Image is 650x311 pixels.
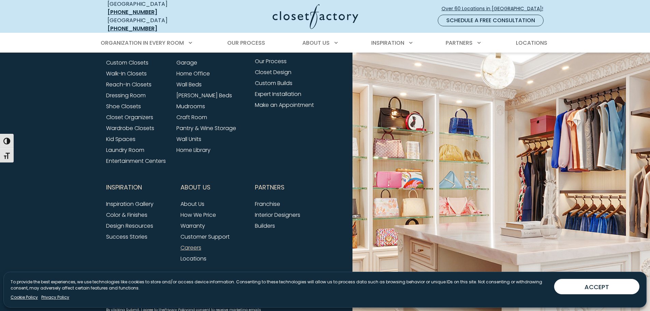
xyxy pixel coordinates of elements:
span: About Us [302,39,330,47]
span: Locations [516,39,547,47]
a: Customer Support [180,233,230,241]
span: Partners [255,179,285,196]
button: Footer Subnav Button - Partners [255,179,321,196]
span: Over 60 Locations in [GEOGRAPHIC_DATA]! [442,5,549,12]
a: Wardrobe Closets [106,124,154,132]
a: Color & Finishes [106,211,147,219]
a: Custom Closets [106,59,148,67]
a: About Us [180,200,204,208]
a: Make an Appointment [255,101,314,109]
a: Privacy Policy [41,294,69,300]
span: Our Process [227,39,265,47]
a: Cookie Policy [11,294,38,300]
a: Builders [255,222,275,230]
a: Franchise [255,200,280,208]
a: Reach-In Closets [106,81,151,88]
span: Partners [446,39,473,47]
a: Home Library [176,146,211,154]
a: Custom Builds [255,79,292,87]
a: Success Stories [106,233,147,241]
a: [PERSON_NAME] Beds [176,91,232,99]
a: How We Price [180,211,216,219]
a: Garage [176,59,197,67]
a: Closet Design [255,68,291,76]
a: Warranty [180,222,205,230]
span: Inspiration [371,39,404,47]
a: Closet Organizers [106,113,153,121]
a: Dressing Room [106,91,146,99]
a: Schedule a Free Consultation [438,15,544,26]
div: [GEOGRAPHIC_DATA] [107,16,206,33]
a: Expert Installation [255,90,301,98]
a: Walk-In Closets [106,70,147,77]
span: Organization in Every Room [101,39,184,47]
a: Home Office [176,70,210,77]
a: [PHONE_NUMBER] [107,8,157,16]
span: About Us [180,179,211,196]
a: Entertainment Centers [106,157,166,165]
a: Kid Spaces [106,135,135,143]
a: Careers [180,244,201,252]
button: ACCEPT [554,279,639,294]
p: To provide the best experiences, we use technologies like cookies to store and/or access device i... [11,279,549,291]
img: Closet Factory Logo [273,4,358,29]
span: Inspiration [106,179,142,196]
a: Wall Beds [176,81,202,88]
a: Our Process [255,57,287,65]
a: Wall Units [176,135,201,143]
a: Pantry & Wine Storage [176,124,236,132]
nav: Primary Menu [96,33,554,53]
a: Over 60 Locations in [GEOGRAPHIC_DATA]! [441,3,549,15]
button: Footer Subnav Button - Inspiration [106,179,172,196]
a: Design Resources [106,222,153,230]
a: Shoe Closets [106,102,141,110]
a: Craft Room [176,113,207,121]
a: Inspiration Gallery [106,200,154,208]
button: Footer Subnav Button - About Us [180,179,247,196]
a: [PHONE_NUMBER] [107,25,157,32]
a: Laundry Room [106,146,144,154]
a: Mudrooms [176,102,205,110]
a: Locations [180,255,206,263]
a: Interior Designers [255,211,300,219]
